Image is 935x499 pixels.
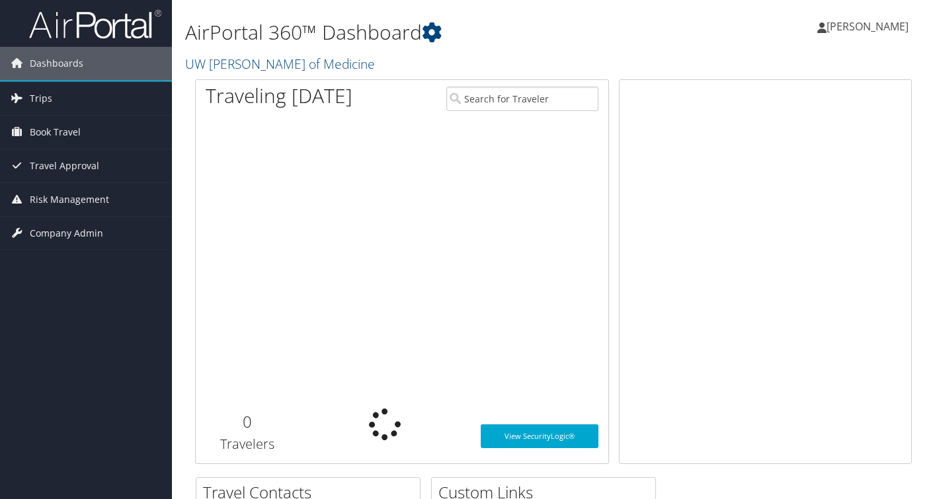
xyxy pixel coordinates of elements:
span: Risk Management [30,183,109,216]
img: airportal-logo.png [29,9,161,40]
span: Dashboards [30,47,83,80]
h2: 0 [206,410,289,433]
input: Search for Traveler [446,87,598,111]
a: View SecurityLogic® [481,424,598,448]
span: Company Admin [30,217,103,250]
span: Book Travel [30,116,81,149]
h3: Travelers [206,435,289,453]
span: [PERSON_NAME] [827,19,909,34]
h1: Traveling [DATE] [206,82,352,110]
a: [PERSON_NAME] [817,7,922,46]
span: Travel Approval [30,149,99,182]
h1: AirPortal 360™ Dashboard [185,19,676,46]
span: Trips [30,82,52,115]
a: UW [PERSON_NAME] of Medicine [185,55,378,73]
